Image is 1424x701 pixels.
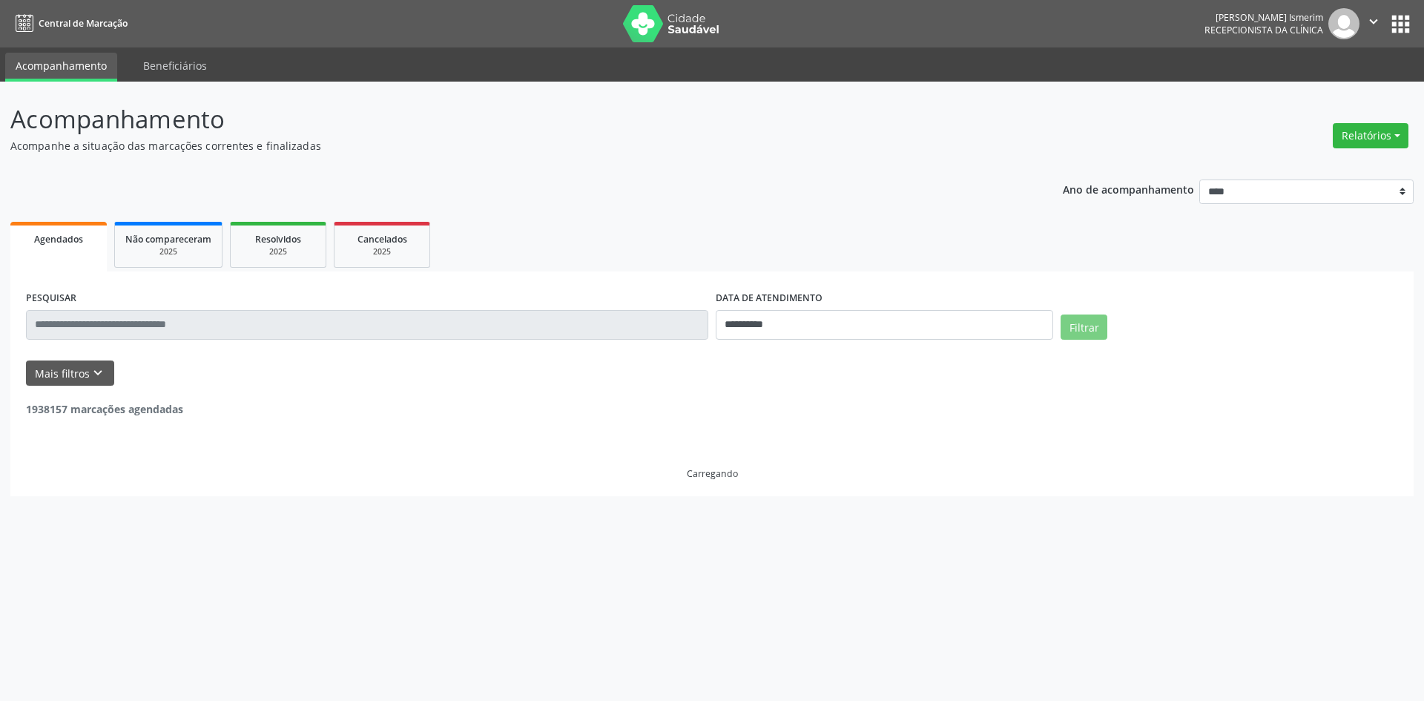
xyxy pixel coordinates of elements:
[1365,13,1382,30] i: 
[255,233,301,246] span: Resolvidos
[26,287,76,310] label: PESQUISAR
[39,17,128,30] span: Central de Marcação
[1204,11,1323,24] div: [PERSON_NAME] Ismerim
[90,365,106,381] i: keyboard_arrow_down
[1333,123,1408,148] button: Relatórios
[34,233,83,246] span: Agendados
[357,233,407,246] span: Cancelados
[125,233,211,246] span: Não compareceram
[716,287,823,310] label: DATA DE ATENDIMENTO
[1063,180,1194,198] p: Ano de acompanhamento
[10,138,992,154] p: Acompanhe a situação das marcações correntes e finalizadas
[1061,315,1107,340] button: Filtrar
[125,246,211,257] div: 2025
[10,11,128,36] a: Central de Marcação
[241,246,315,257] div: 2025
[10,101,992,138] p: Acompanhamento
[26,402,183,416] strong: 1938157 marcações agendadas
[26,361,114,386] button: Mais filtroskeyboard_arrow_down
[133,53,217,79] a: Beneficiários
[1388,11,1414,37] button: apps
[5,53,117,82] a: Acompanhamento
[1359,8,1388,39] button: 
[1328,8,1359,39] img: img
[1204,24,1323,36] span: Recepcionista da clínica
[345,246,419,257] div: 2025
[687,467,738,480] div: Carregando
